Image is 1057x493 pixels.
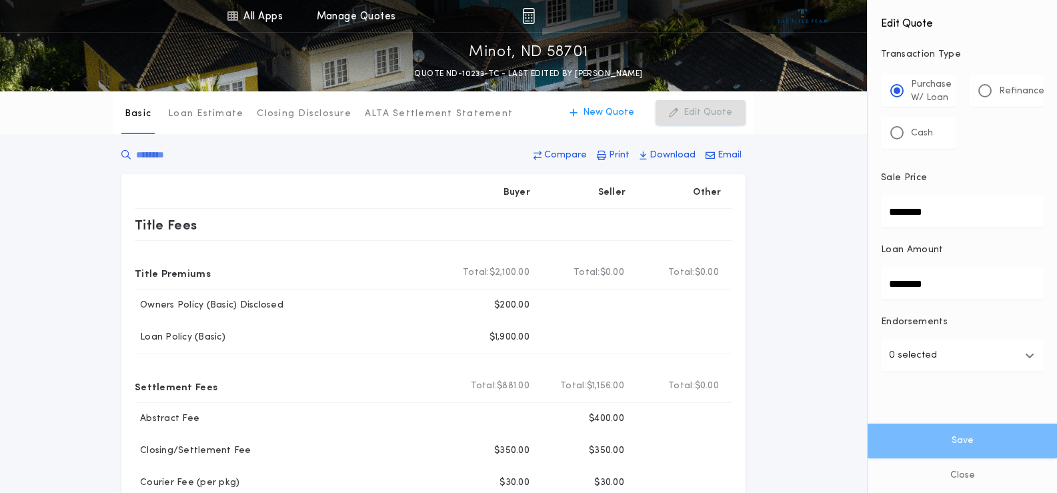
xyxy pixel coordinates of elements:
button: Download [636,143,700,167]
span: $1,156.00 [587,380,624,393]
p: Endorsements [881,316,1044,329]
p: Abstract Fee [135,412,199,426]
p: Seller [598,186,626,199]
p: Basic [125,107,151,121]
span: $2,100.00 [489,266,530,280]
p: Compare [544,149,587,162]
button: Print [593,143,634,167]
p: Closing Disclosure [257,107,351,121]
p: $400.00 [589,412,624,426]
p: Title Premiums [135,262,211,284]
p: Courier Fee (per pkg) [135,476,239,490]
p: $1,900.00 [489,331,530,344]
p: Email [718,149,742,162]
img: vs-icon [778,9,828,23]
p: Title Fees [135,214,197,235]
p: Closing/Settlement Fee [135,444,251,458]
p: Buyer [503,186,530,199]
b: Total: [574,266,600,280]
button: New Quote [556,100,648,125]
img: img [522,8,535,24]
button: Compare [530,143,591,167]
p: QUOTE ND-10233-TC - LAST EDITED BY [PERSON_NAME] [414,67,642,81]
p: Edit Quote [684,106,732,119]
p: Cash [911,127,933,140]
p: Sale Price [881,171,927,185]
button: Edit Quote [656,100,746,125]
p: Other [694,186,722,199]
button: Save [868,424,1057,458]
p: Settlement Fees [135,376,217,397]
p: $30.00 [499,476,530,490]
button: Close [868,458,1057,493]
p: 0 selected [889,348,937,364]
p: Transaction Type [881,48,1044,61]
b: Total: [471,380,497,393]
p: $200.00 [494,299,530,312]
span: $0.00 [695,266,719,280]
input: Loan Amount [881,268,1044,300]
button: 0 selected [881,340,1044,372]
p: ALTA Settlement Statement [365,107,513,121]
b: Total: [668,266,695,280]
b: Total: [668,380,695,393]
p: Print [609,149,630,162]
b: Total: [560,380,587,393]
p: Purchase W/ Loan [911,78,952,105]
h4: Edit Quote [881,8,1044,32]
button: Email [702,143,746,167]
span: $881.00 [497,380,530,393]
p: Owners Policy (Basic) Disclosed [135,299,283,312]
p: Minot, ND 58701 [469,42,588,63]
input: Sale Price [881,195,1044,227]
span: $0.00 [695,380,719,393]
p: Loan Policy (Basic) [135,331,225,344]
p: Loan Amount [881,243,944,257]
p: Loan Estimate [168,107,243,121]
b: Total: [463,266,489,280]
p: $30.00 [594,476,624,490]
p: Download [650,149,696,162]
p: $350.00 [494,444,530,458]
span: $0.00 [600,266,624,280]
p: $350.00 [589,444,624,458]
p: New Quote [583,106,634,119]
p: Refinance [999,85,1044,98]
